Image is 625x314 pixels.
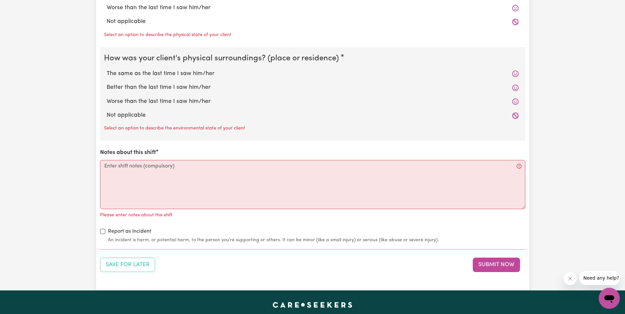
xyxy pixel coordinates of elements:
[273,302,352,307] a: Careseekers home page
[104,52,342,64] legend: How was your client's physical surroundings? (place or residence)
[579,271,620,285] iframe: Message from company
[108,237,525,244] small: An incident is harm, or potential harm, to the person you're supporting or others. It can be mino...
[107,17,519,26] label: Not applicable
[107,111,519,120] label: Not applicable
[564,272,577,285] iframe: Close message
[104,31,231,39] p: Select an option to describe the physical state of your client
[599,288,620,309] iframe: Button to launch messaging window
[104,125,245,132] p: Select an option to describe the environmental state of your client
[100,212,173,219] p: Please enter notes about this shift
[473,258,520,272] button: Submit your job report
[107,4,519,12] label: Worse than the last time I saw him/her
[100,258,155,272] button: Save your job report
[107,83,519,92] label: Better than the last time I saw him/her
[108,227,151,235] label: Report as Incident
[100,148,156,157] label: Notes about this shift
[107,97,519,106] label: Worse than the last time I saw him/her
[107,69,519,78] label: The same as the last time I saw him/her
